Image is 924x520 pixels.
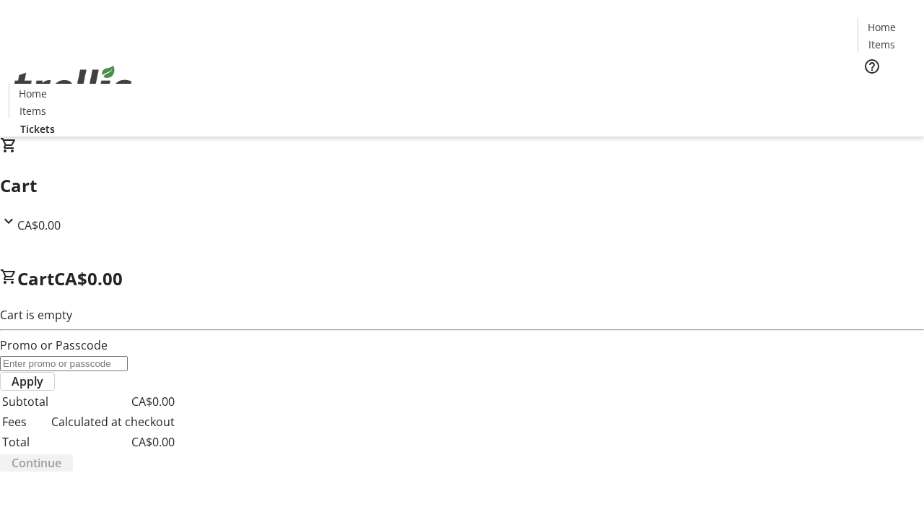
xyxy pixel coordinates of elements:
[868,37,895,52] span: Items
[9,86,56,101] a: Home
[51,433,175,451] td: CA$0.00
[858,37,905,52] a: Items
[54,266,123,290] span: CA$0.00
[17,217,61,233] span: CA$0.00
[12,373,43,390] span: Apply
[858,84,915,99] a: Tickets
[9,103,56,118] a: Items
[9,50,137,122] img: Orient E2E Organization hvzJzFsg5a's Logo
[9,121,66,136] a: Tickets
[51,392,175,411] td: CA$0.00
[51,412,175,431] td: Calculated at checkout
[19,86,47,101] span: Home
[868,19,896,35] span: Home
[858,52,886,81] button: Help
[1,392,49,411] td: Subtotal
[19,103,46,118] span: Items
[869,84,904,99] span: Tickets
[858,19,905,35] a: Home
[20,121,55,136] span: Tickets
[1,433,49,451] td: Total
[1,412,49,431] td: Fees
